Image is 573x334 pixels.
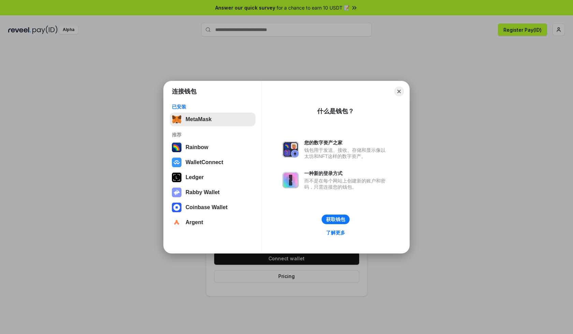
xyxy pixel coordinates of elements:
[172,203,181,212] img: svg+xml,%3Csvg%20width%3D%2228%22%20height%3D%2228%22%20viewBox%3D%220%200%2028%2028%22%20fill%3D...
[186,204,227,210] div: Coinbase Wallet
[304,147,389,159] div: 钱包用于发送、接收、存储和显示像以太坊和NFT这样的数字资产。
[304,170,389,176] div: 一种新的登录方式
[170,113,255,126] button: MetaMask
[304,178,389,190] div: 而不是在每个网站上创建新的账户和密码，只需连接您的钱包。
[186,219,203,226] div: Argent
[172,132,253,138] div: 推荐
[172,115,181,124] img: svg+xml,%3Csvg%20fill%3D%22none%22%20height%3D%2233%22%20viewBox%3D%220%200%2035%2033%22%20width%...
[170,186,255,199] button: Rabby Wallet
[172,173,181,182] img: svg+xml,%3Csvg%20xmlns%3D%22http%3A%2F%2Fwww.w3.org%2F2000%2Fsvg%22%20width%3D%2228%22%20height%3...
[172,158,181,167] img: svg+xml,%3Csvg%20width%3D%2228%22%20height%3D%2228%22%20viewBox%3D%220%200%2028%2028%22%20fill%3D...
[170,141,255,154] button: Rainbow
[172,143,181,152] img: svg+xml,%3Csvg%20width%3D%22120%22%20height%3D%22120%22%20viewBox%3D%220%200%20120%20120%22%20fil...
[282,172,299,188] img: svg+xml,%3Csvg%20xmlns%3D%22http%3A%2F%2Fwww.w3.org%2F2000%2Fsvg%22%20fill%3D%22none%22%20viewBox...
[326,216,345,222] div: 获取钱包
[172,87,196,96] h1: 连接钱包
[172,218,181,227] img: svg+xml,%3Csvg%20width%3D%2228%22%20height%3D%2228%22%20viewBox%3D%220%200%2028%2028%22%20fill%3D...
[170,216,255,229] button: Argent
[172,104,253,110] div: 已安装
[304,140,389,146] div: 您的数字资产之家
[282,141,299,158] img: svg+xml,%3Csvg%20xmlns%3D%22http%3A%2F%2Fwww.w3.org%2F2000%2Fsvg%22%20fill%3D%22none%22%20viewBox...
[186,189,220,195] div: Rabby Wallet
[170,156,255,169] button: WalletConnect
[394,87,404,96] button: Close
[186,144,208,150] div: Rainbow
[186,116,211,122] div: MetaMask
[186,159,223,165] div: WalletConnect
[170,171,255,184] button: Ledger
[172,188,181,197] img: svg+xml,%3Csvg%20xmlns%3D%22http%3A%2F%2Fwww.w3.org%2F2000%2Fsvg%22%20fill%3D%22none%22%20viewBox...
[317,107,354,115] div: 什么是钱包？
[170,201,255,214] button: Coinbase Wallet
[322,215,350,224] button: 获取钱包
[322,228,349,237] a: 了解更多
[186,174,204,180] div: Ledger
[326,230,345,236] div: 了解更多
